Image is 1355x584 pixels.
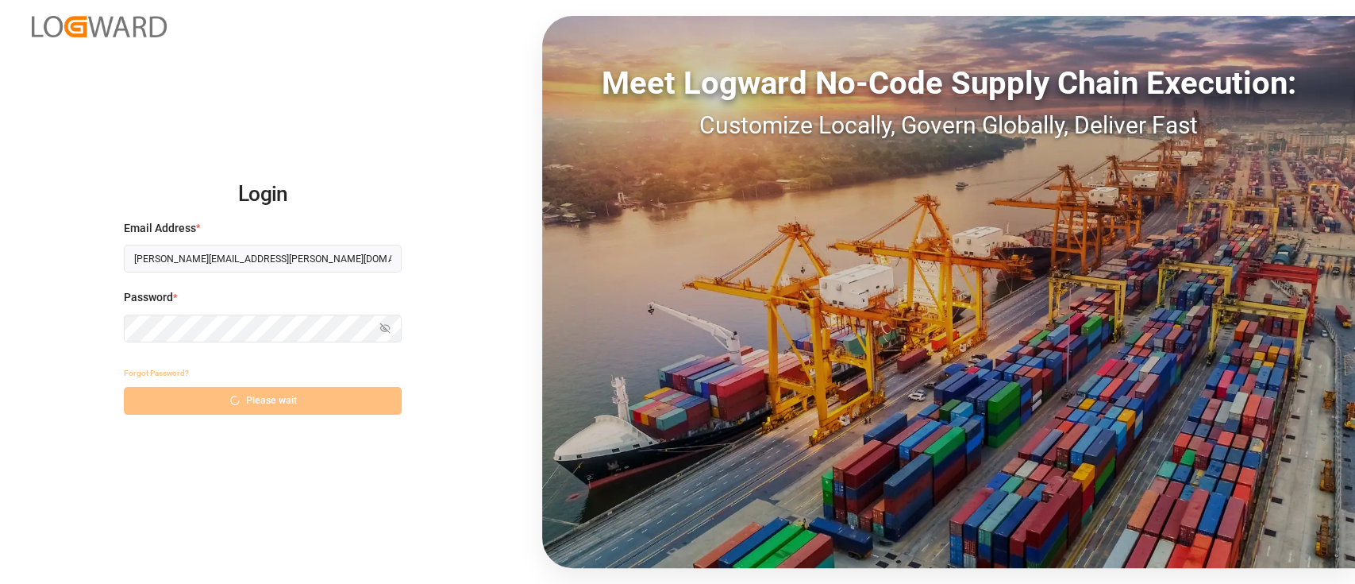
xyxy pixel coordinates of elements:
img: Logward_new_orange.png [32,16,167,37]
span: Password [124,289,173,306]
h2: Login [124,169,402,220]
div: Meet Logward No-Code Supply Chain Execution: [542,60,1355,107]
span: Email Address [124,220,196,237]
div: Customize Locally, Govern Globally, Deliver Fast [542,107,1355,143]
input: Enter your email [124,245,402,273]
